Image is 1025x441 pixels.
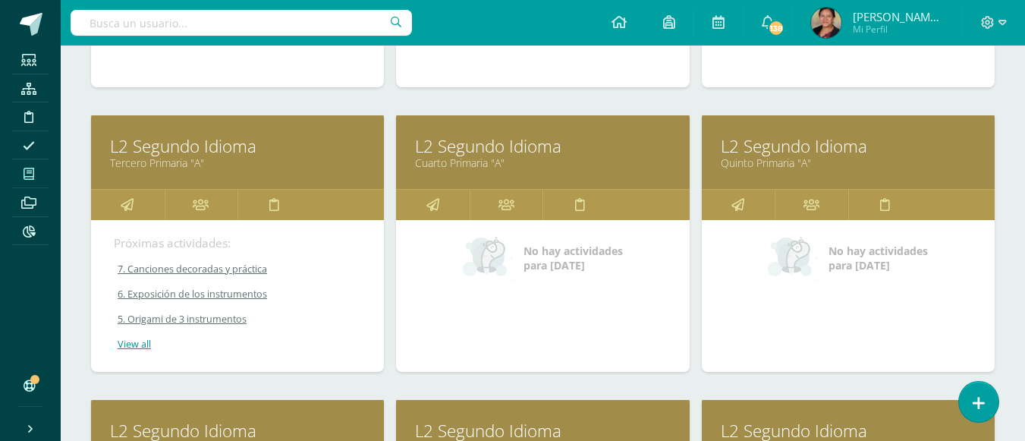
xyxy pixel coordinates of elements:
[415,156,670,170] a: Cuarto Primaria "A"
[114,288,363,301] a: 6. Exposición de los instrumentos
[811,8,841,38] img: 07acf09dd3d742038123336870c5ea02.png
[110,156,365,170] a: Tercero Primaria "A"
[524,244,623,272] span: No hay actividades para [DATE]
[114,338,363,351] a: View all
[114,235,361,251] div: Próximas actividades:
[721,156,976,170] a: Quinto Primaria "A"
[71,10,412,36] input: Busca un usuario...
[110,134,365,158] a: L2 Segundo Idioma
[853,23,944,36] span: Mi Perfil
[768,20,784,36] span: 138
[114,313,363,326] a: 5. Origami de 3 instrumentos
[768,235,818,281] img: no_activities_small.png
[114,263,363,276] a: 7. Canciones decoradas y práctica
[853,9,944,24] span: [PERSON_NAME] [PERSON_NAME] Say
[415,134,670,158] a: L2 Segundo Idioma
[828,244,928,272] span: No hay actividades para [DATE]
[721,134,976,158] a: L2 Segundo Idioma
[463,235,513,281] img: no_activities_small.png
